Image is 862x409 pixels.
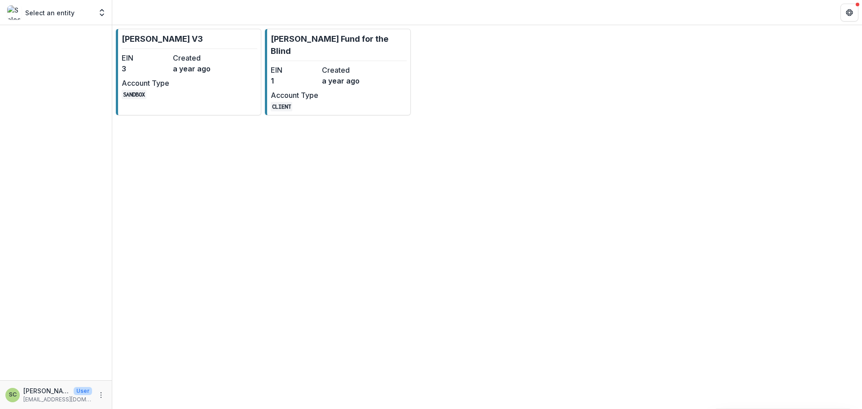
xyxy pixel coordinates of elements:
[271,90,318,101] dt: Account Type
[122,53,169,63] dt: EIN
[271,33,406,57] p: [PERSON_NAME] Fund for the Blind
[116,29,261,115] a: [PERSON_NAME] V3EIN3Createda year agoAccount TypeSANDBOX
[7,5,22,20] img: Select an entity
[122,90,146,99] code: SANDBOX
[122,78,169,88] dt: Account Type
[96,390,106,400] button: More
[122,33,203,45] p: [PERSON_NAME] V3
[271,65,318,75] dt: EIN
[265,29,410,115] a: [PERSON_NAME] Fund for the BlindEIN1Createda year agoAccount TypeCLIENT
[23,386,70,396] p: [PERSON_NAME]
[840,4,858,22] button: Get Help
[271,102,292,111] code: CLIENT
[173,63,220,74] dd: a year ago
[74,387,92,395] p: User
[271,75,318,86] dd: 1
[23,396,92,404] p: [EMAIL_ADDRESS][DOMAIN_NAME]
[122,63,169,74] dd: 3
[322,65,369,75] dt: Created
[9,392,17,398] div: Sandra Ching
[96,4,108,22] button: Open entity switcher
[173,53,220,63] dt: Created
[25,8,75,18] p: Select an entity
[322,75,369,86] dd: a year ago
